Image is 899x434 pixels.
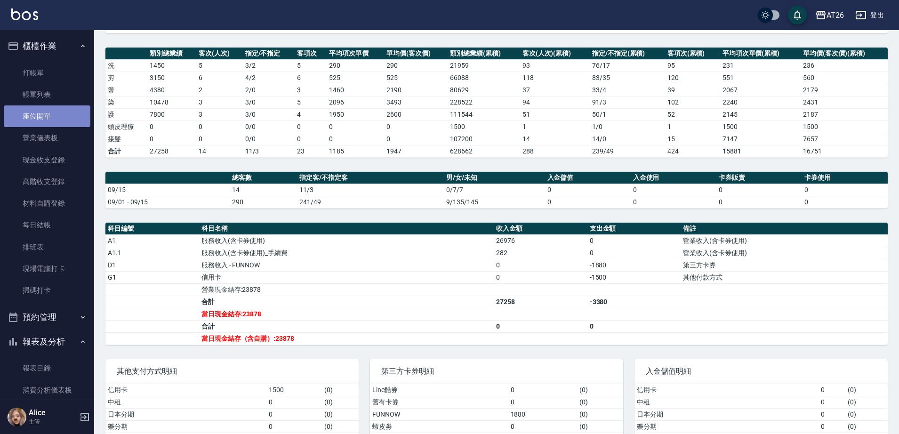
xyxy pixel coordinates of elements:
[327,72,384,84] td: 525
[196,59,243,72] td: 5
[634,420,819,433] td: 樂分期
[577,396,623,408] td: ( 0 )
[295,96,327,108] td: 5
[494,271,587,283] td: 0
[646,367,876,376] span: 入金儲值明細
[147,72,196,84] td: 3150
[819,408,846,420] td: 0
[196,96,243,108] td: 3
[384,133,448,145] td: 0
[230,172,297,184] th: 總客數
[199,308,494,320] td: 當日現金結存:23878
[720,96,801,108] td: 2240
[494,234,587,247] td: 26976
[105,172,888,209] table: a dense table
[720,133,801,145] td: 7147
[577,384,623,396] td: ( 0 )
[4,193,90,214] a: 材料自購登錄
[105,223,888,345] table: a dense table
[105,184,230,196] td: 09/15
[147,133,196,145] td: 0
[845,408,888,420] td: ( 0 )
[29,408,77,418] h5: Alice
[801,108,888,121] td: 2187
[105,196,230,208] td: 09/01 - 09/15
[801,96,888,108] td: 2431
[295,48,327,60] th: 客項次
[720,72,801,84] td: 551
[199,234,494,247] td: 服務收入(含卡券使用)
[448,96,520,108] td: 228522
[494,296,587,308] td: 27258
[801,48,888,60] th: 單均價(客次價)(累積)
[243,145,295,157] td: 11/3
[199,332,494,345] td: 當日現金結存（含自購）:23878
[266,396,322,408] td: 0
[4,34,90,58] button: 櫃檯作業
[801,145,888,157] td: 16751
[520,108,590,121] td: 51
[147,145,196,157] td: 27258
[545,196,631,208] td: 0
[105,420,266,433] td: 樂分期
[384,108,448,121] td: 2600
[105,121,147,133] td: 頭皮理療
[448,108,520,121] td: 111544
[199,320,494,332] td: 合計
[199,271,494,283] td: 信用卡
[4,330,90,354] button: 報表及分析
[4,379,90,401] a: 消費分析儀表板
[801,84,888,96] td: 2179
[105,408,266,420] td: 日本分期
[577,408,623,420] td: ( 0 )
[295,108,327,121] td: 4
[105,223,199,235] th: 科目編號
[545,184,631,196] td: 0
[634,384,819,396] td: 信用卡
[147,59,196,72] td: 1450
[716,196,802,208] td: 0
[720,59,801,72] td: 231
[243,133,295,145] td: 0 / 0
[665,133,720,145] td: 15
[681,223,888,235] th: 備註
[105,59,147,72] td: 洗
[105,96,147,108] td: 染
[665,59,720,72] td: 95
[508,420,578,433] td: 0
[327,84,384,96] td: 1460
[716,184,802,196] td: 0
[590,72,665,84] td: 83 / 35
[105,234,199,247] td: A1
[230,196,297,208] td: 290
[105,84,147,96] td: 燙
[4,105,90,127] a: 座位開單
[444,184,545,196] td: 0/7/7
[11,8,38,20] img: Logo
[199,223,494,235] th: 科目名稱
[720,121,801,133] td: 1500
[587,223,681,235] th: 支出金額
[370,408,508,420] td: FUNNOW
[29,418,77,426] p: 主管
[665,96,720,108] td: 102
[811,6,848,25] button: AT26
[720,145,801,157] td: 15881
[508,396,578,408] td: 0
[4,357,90,379] a: 報表目錄
[4,171,90,193] a: 高階收支登錄
[196,48,243,60] th: 客次(人次)
[370,396,508,408] td: 舊有卡券
[295,72,327,84] td: 6
[494,259,587,271] td: 0
[631,196,716,208] td: 0
[681,259,888,271] td: 第三方卡券
[587,247,681,259] td: 0
[297,196,444,208] td: 241/49
[105,145,147,157] td: 合計
[631,172,716,184] th: 入金使用
[851,7,888,24] button: 登出
[590,96,665,108] td: 91 / 3
[681,247,888,259] td: 營業收入(含卡券使用)
[665,48,720,60] th: 客項次(累積)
